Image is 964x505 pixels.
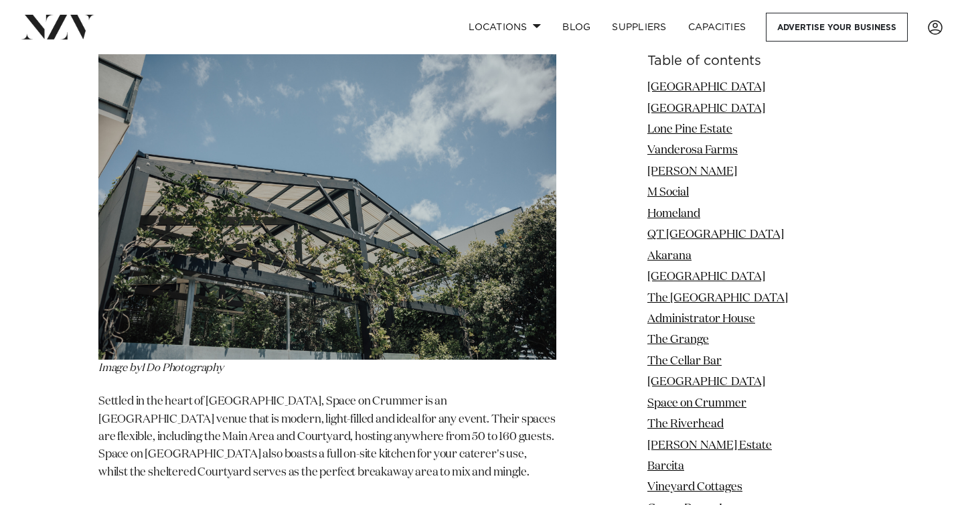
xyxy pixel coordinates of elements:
a: Locations [458,13,552,42]
a: Homeland [647,208,700,220]
a: The [GEOGRAPHIC_DATA] [647,292,788,303]
img: nzv-logo.png [21,15,94,39]
a: Administrator House [647,313,755,325]
h6: Table of contents [647,54,866,68]
a: [GEOGRAPHIC_DATA] [647,271,765,283]
span: Image by [98,363,141,374]
a: The Grange [647,334,709,346]
a: [GEOGRAPHIC_DATA] [647,82,765,93]
a: Vineyard Cottages [647,482,742,493]
a: Vanderosa Farms [647,145,738,156]
a: [GEOGRAPHIC_DATA] [647,102,765,114]
a: M Social [647,187,689,198]
span: I Do Photography [141,363,224,374]
a: Capacities [677,13,757,42]
a: Barcita [647,461,684,472]
a: Space on Crummer [647,398,746,409]
a: Advertise your business [766,13,908,42]
span: Settled in the heart of [GEOGRAPHIC_DATA], Space on Crummer is an [GEOGRAPHIC_DATA] venue that is... [98,396,556,478]
a: The Cellar Bar [647,356,722,367]
a: [PERSON_NAME] Estate [647,439,772,451]
a: Akarana [647,250,692,262]
a: QT [GEOGRAPHIC_DATA] [647,229,784,240]
a: BLOG [552,13,601,42]
a: The Riverhead [647,419,724,430]
a: [GEOGRAPHIC_DATA] [647,376,765,388]
a: [PERSON_NAME] [647,166,737,177]
a: Lone Pine Estate [647,124,732,135]
a: SUPPLIERS [601,13,677,42]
